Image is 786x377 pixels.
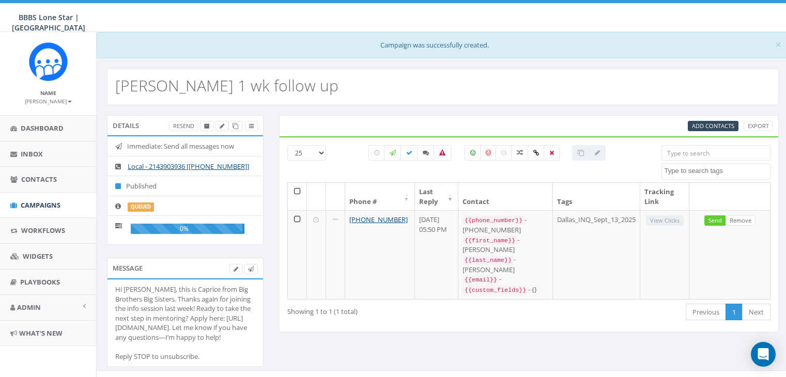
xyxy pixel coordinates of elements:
[458,183,553,210] th: Contact
[417,145,435,161] label: Replied
[115,77,338,94] h2: [PERSON_NAME] 1 wk follow up
[553,183,640,210] th: Tags
[107,115,264,136] div: Details
[21,149,43,159] span: Inbox
[665,166,770,176] textarea: Search
[384,145,402,161] label: Sending
[21,175,57,184] span: Contacts
[128,202,154,212] label: queued
[692,122,734,130] span: Add Contacts
[511,145,529,161] label: Mixed
[107,258,264,278] div: Message
[21,226,65,235] span: Workflows
[463,235,548,255] div: - [PERSON_NAME]
[204,122,210,130] span: Archive Campaign
[463,216,525,225] code: {{phone_number}}
[704,215,726,226] a: Send
[20,277,60,287] span: Playbooks
[726,304,743,321] a: 1
[234,265,238,273] span: Edit Campaign Body
[751,342,776,367] div: Open Intercom Messenger
[640,183,689,210] th: Tracking Link
[726,215,756,226] a: Remove
[463,215,548,234] div: - [PHONE_NUMBER]
[463,274,548,285] div: -
[368,145,385,161] label: Pending
[220,122,224,130] span: Edit Campaign Title
[742,304,770,321] a: Next
[107,176,263,196] li: Published
[544,145,560,161] label: Removed
[128,162,249,171] a: Local - 2143903936 [[PHONE_NUMBER]]
[249,122,254,130] span: View Campaign Delivery Statistics
[688,121,738,132] a: Add Contacts
[115,183,126,190] i: Published
[29,42,68,81] img: Rally_Corp_Icon.png
[463,275,499,285] code: {{email}}
[131,224,244,234] div: 0%
[415,210,458,299] td: [DATE] 05:50 PM
[463,256,514,265] code: {{last_name}}
[553,210,640,299] td: Dallas_INQ_Sept_13_2025
[480,145,497,161] label: Negative
[349,215,408,224] a: [PHONE_NUMBER]
[692,122,734,130] span: CSV files only
[463,286,528,295] code: {{custom_fields}}
[19,328,63,338] span: What's New
[465,145,481,161] label: Positive
[107,136,263,156] li: Immediate: Send all messages now
[115,143,127,150] i: Immediate: Send all messages now
[496,145,512,161] label: Neutral
[40,89,56,97] small: Name
[12,12,85,33] span: BBBS Lone Star | [GEOGRAPHIC_DATA]
[744,121,773,132] a: Export
[463,285,548,295] div: - {}
[287,303,480,317] div: Showing 1 to 1 (1 total)
[400,145,418,161] label: Delivered
[528,145,545,161] label: Link Clicked
[463,255,548,274] div: - [PERSON_NAME]
[463,236,517,245] code: {{first_name}}
[775,39,781,50] button: Close
[25,98,72,105] small: [PERSON_NAME]
[21,200,60,210] span: Campaigns
[248,265,254,273] span: Send Test Message
[415,183,458,210] th: Last Reply: activate to sort column ascending
[661,145,770,161] input: Type to search
[115,285,255,362] div: Hi [PERSON_NAME], this is Caprice from Big Brothers Big Sisters. Thanks again for joining the inf...
[345,183,415,210] th: Phone #: activate to sort column ascending
[434,145,451,161] label: Bounced
[686,304,726,321] a: Previous
[21,123,64,133] span: Dashboard
[23,252,53,261] span: Widgets
[169,121,198,132] a: Resend
[233,122,238,130] span: Clone Campaign
[25,96,72,105] a: [PERSON_NAME]
[17,303,41,312] span: Admin
[775,37,781,52] span: ×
